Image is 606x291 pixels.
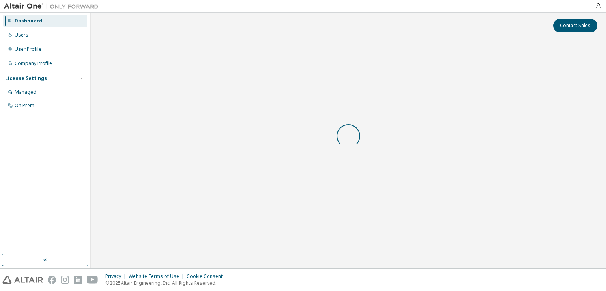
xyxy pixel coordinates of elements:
[15,103,34,109] div: On Prem
[105,280,227,286] p: © 2025 Altair Engineering, Inc. All Rights Reserved.
[187,273,227,280] div: Cookie Consent
[61,276,69,284] img: instagram.svg
[15,18,42,24] div: Dashboard
[553,19,597,32] button: Contact Sales
[74,276,82,284] img: linkedin.svg
[15,89,36,95] div: Managed
[5,75,47,82] div: License Settings
[15,46,41,52] div: User Profile
[48,276,56,284] img: facebook.svg
[4,2,103,10] img: Altair One
[105,273,129,280] div: Privacy
[15,60,52,67] div: Company Profile
[87,276,98,284] img: youtube.svg
[2,276,43,284] img: altair_logo.svg
[15,32,28,38] div: Users
[129,273,187,280] div: Website Terms of Use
